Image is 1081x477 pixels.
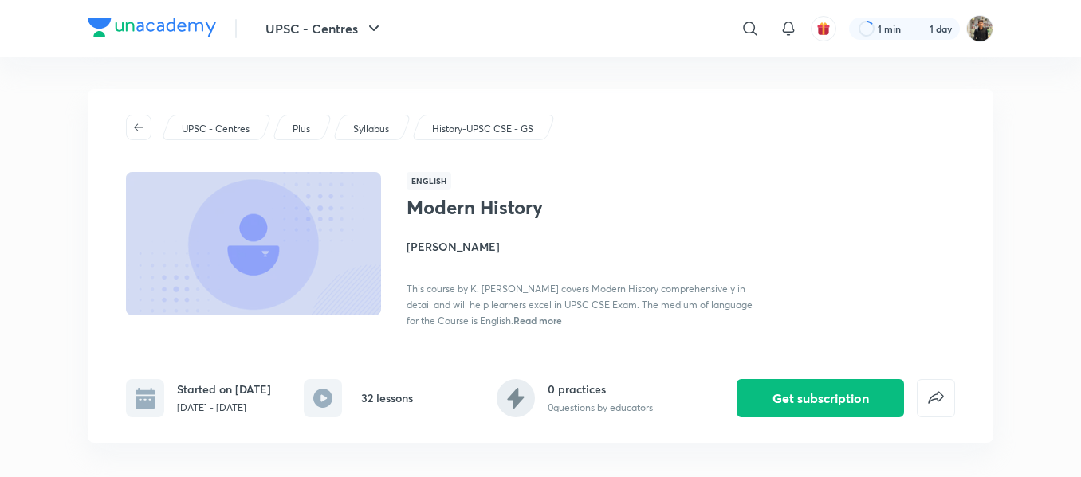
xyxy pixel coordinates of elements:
[182,122,250,136] p: UPSC - Centres
[256,13,393,45] button: UPSC - Centres
[124,170,383,317] img: Thumbnail
[917,379,955,417] button: false
[513,314,562,326] span: Read more
[290,122,313,136] a: Plus
[293,122,310,136] p: Plus
[407,196,667,219] h1: Modern History
[179,122,253,136] a: UPSC - Centres
[88,18,216,37] img: Company Logo
[177,381,271,397] h6: Started on [DATE]
[351,122,392,136] a: Syllabus
[407,238,764,255] h4: [PERSON_NAME]
[432,122,533,136] p: History-UPSC CSE - GS
[811,16,836,41] button: avatar
[361,389,413,406] h6: 32 lessons
[548,381,653,397] h6: 0 practices
[177,401,271,415] p: [DATE] - [DATE]
[407,283,753,326] span: This course by K. [PERSON_NAME] covers Modern History comprehensively in detail and will help lea...
[407,172,451,190] span: English
[548,401,653,415] p: 0 questions by educators
[353,122,389,136] p: Syllabus
[88,18,216,41] a: Company Logo
[737,379,904,417] button: Get subscription
[910,21,926,37] img: streak
[966,15,993,42] img: Yudhishthir
[816,22,831,36] img: avatar
[430,122,537,136] a: History-UPSC CSE - GS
